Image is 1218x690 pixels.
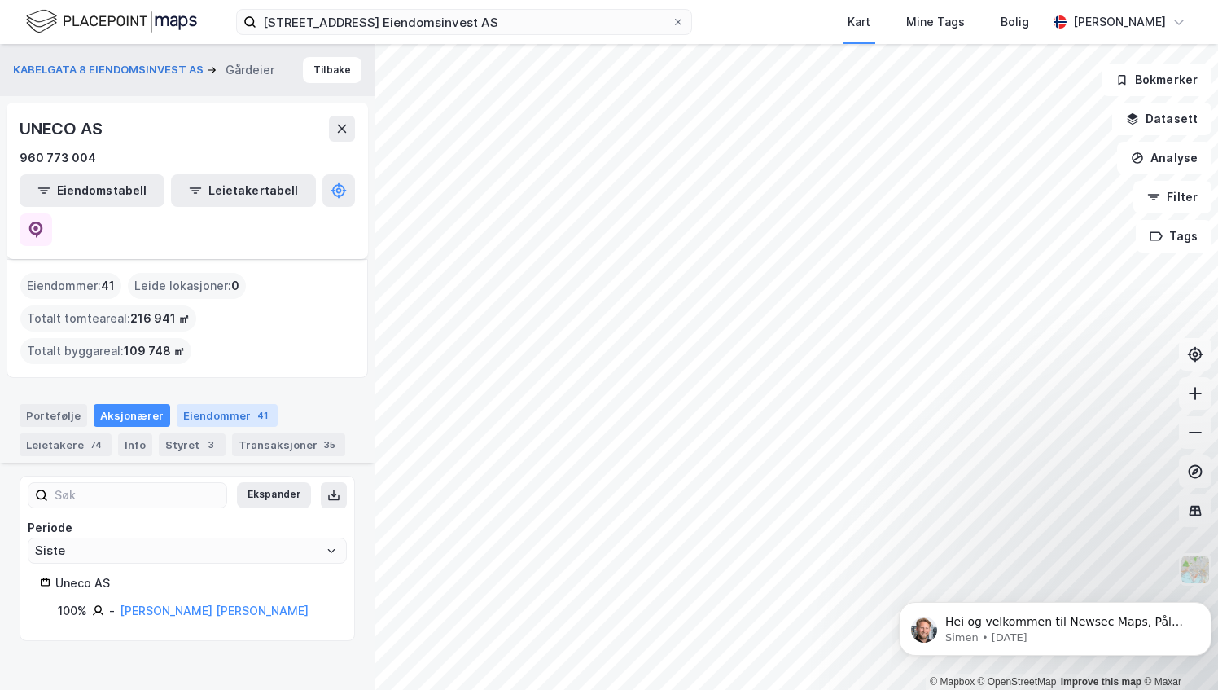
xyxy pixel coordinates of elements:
img: Z [1180,554,1211,585]
div: Transaksjoner [232,433,345,456]
span: 41 [101,276,115,296]
div: UNECO AS [20,116,105,142]
div: Periode [28,518,347,538]
button: Eiendomstabell [20,174,164,207]
div: Portefølje [20,404,87,427]
div: Leietakere [20,433,112,456]
button: Tilbake [303,57,361,83]
button: Leietakertabell [171,174,316,207]
a: Mapbox [930,676,975,688]
div: - [109,601,115,621]
a: OpenStreetMap [978,676,1057,688]
div: 35 [321,437,339,453]
div: Eiendommer [177,404,278,427]
div: Bolig [1001,12,1029,32]
button: Tags [1136,220,1211,253]
span: 0 [231,276,239,296]
button: KABELGATA 8 EIENDOMSINVEST AS [13,62,207,78]
button: Bokmerker [1102,64,1211,96]
div: Totalt tomteareal : [20,305,196,332]
span: 216 941 ㎡ [130,309,190,328]
div: 41 [254,407,271,424]
div: Uneco AS [55,574,335,593]
button: Analyse [1117,142,1211,174]
div: Styret [159,433,226,456]
div: [PERSON_NAME] [1073,12,1166,32]
div: Gårdeier [226,60,274,80]
button: Filter [1133,181,1211,213]
button: Ekspander [237,482,311,508]
input: ClearOpen [28,538,346,563]
div: Mine Tags [906,12,965,32]
div: Kart [848,12,870,32]
div: Aksjonærer [94,404,170,427]
div: Eiendommer : [20,273,121,299]
input: Søk [48,483,226,508]
button: Open [325,544,338,557]
a: Improve this map [1061,676,1141,688]
iframe: Intercom notifications message [892,568,1218,682]
span: 109 748 ㎡ [124,341,185,361]
input: Søk på adresse, matrikkel, gårdeiere, leietakere eller personer [256,10,672,34]
div: 960 773 004 [20,148,96,168]
div: 100% [58,601,87,621]
button: Datasett [1112,103,1211,135]
div: 74 [87,437,105,453]
div: Info [118,433,152,456]
div: Leide lokasjoner : [128,273,246,299]
div: 3 [203,437,219,453]
a: [PERSON_NAME] [PERSON_NAME] [120,604,309,617]
img: logo.f888ab2527a4732fd821a326f86c7f29.svg [26,7,197,36]
div: Totalt byggareal : [20,338,191,364]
